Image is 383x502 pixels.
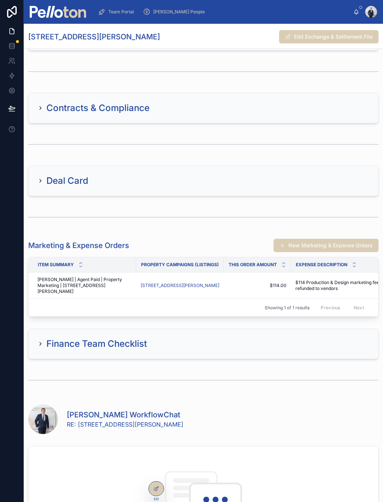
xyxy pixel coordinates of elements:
button: New Marketing & Expense Orders [274,239,379,252]
div: scrollable content [92,4,353,20]
a: [STREET_ADDRESS][PERSON_NAME] [141,283,219,289]
h2: Contracts & Compliance [46,102,150,114]
h2: Deal Card [46,175,88,187]
span: [PERSON_NAME] People [153,9,205,15]
h2: Finance Team Checklist [46,338,147,350]
h1: [PERSON_NAME] WorkflowChat [67,410,183,420]
img: App logo [30,6,86,18]
span: This Order Amount [229,262,277,268]
span: Property Campaigns (Listings) [141,262,219,268]
h1: Marketing & Expense Orders [28,240,129,251]
span: Item Summary [38,262,74,268]
h1: [STREET_ADDRESS][PERSON_NAME] [28,32,160,42]
a: Team Portal [96,5,139,19]
span: RE: [STREET_ADDRESS][PERSON_NAME] [67,420,183,429]
a: $114.00 [228,283,287,289]
span: Expense Description [296,262,347,268]
span: Team Portal [108,9,134,15]
a: [PERSON_NAME] | Agent Paid | Property Marketing | [STREET_ADDRESS][PERSON_NAME] [37,277,132,294]
button: Edit Exchange & Settlement File [279,30,379,43]
span: Showing 1 of 1 results [265,305,310,311]
a: [PERSON_NAME] People [141,5,210,19]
